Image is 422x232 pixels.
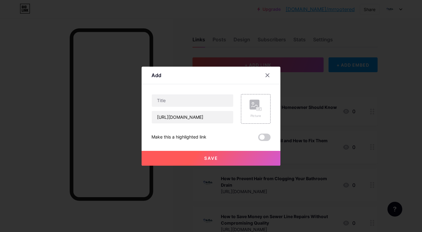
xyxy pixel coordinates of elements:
input: Title [152,94,233,107]
button: Save [142,151,280,166]
input: URL [152,111,233,123]
div: Make this a highlighted link [151,134,206,141]
span: Save [204,155,218,161]
div: Picture [250,114,262,118]
div: Add [151,72,161,79]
